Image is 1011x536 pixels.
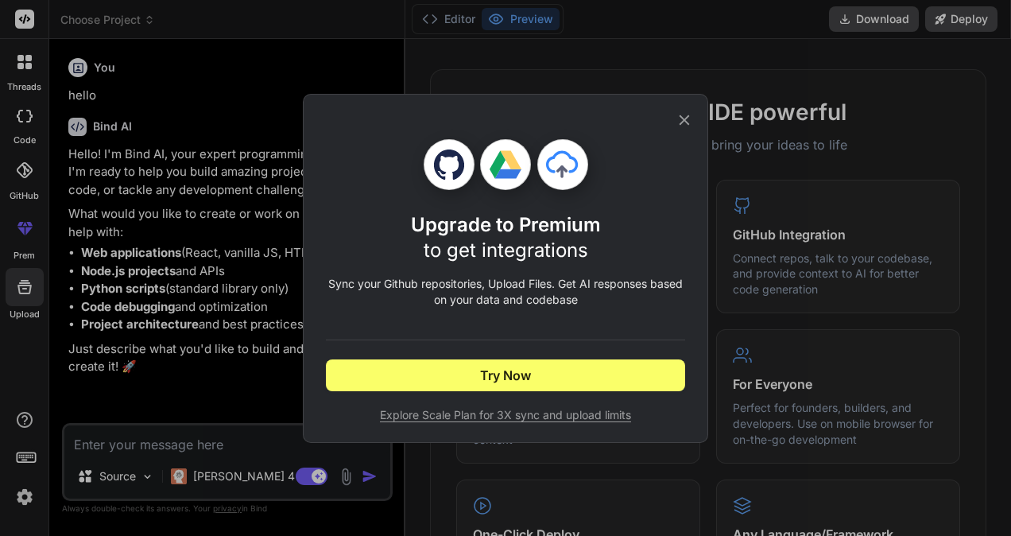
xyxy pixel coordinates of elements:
span: to get integrations [424,239,588,262]
p: Sync your Github repositories, Upload Files. Get AI responses based on your data and codebase [326,276,685,308]
span: Explore Scale Plan for 3X sync and upload limits [326,407,685,423]
span: Try Now [480,366,531,385]
h1: Upgrade to Premium [411,212,601,263]
button: Try Now [326,359,685,391]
